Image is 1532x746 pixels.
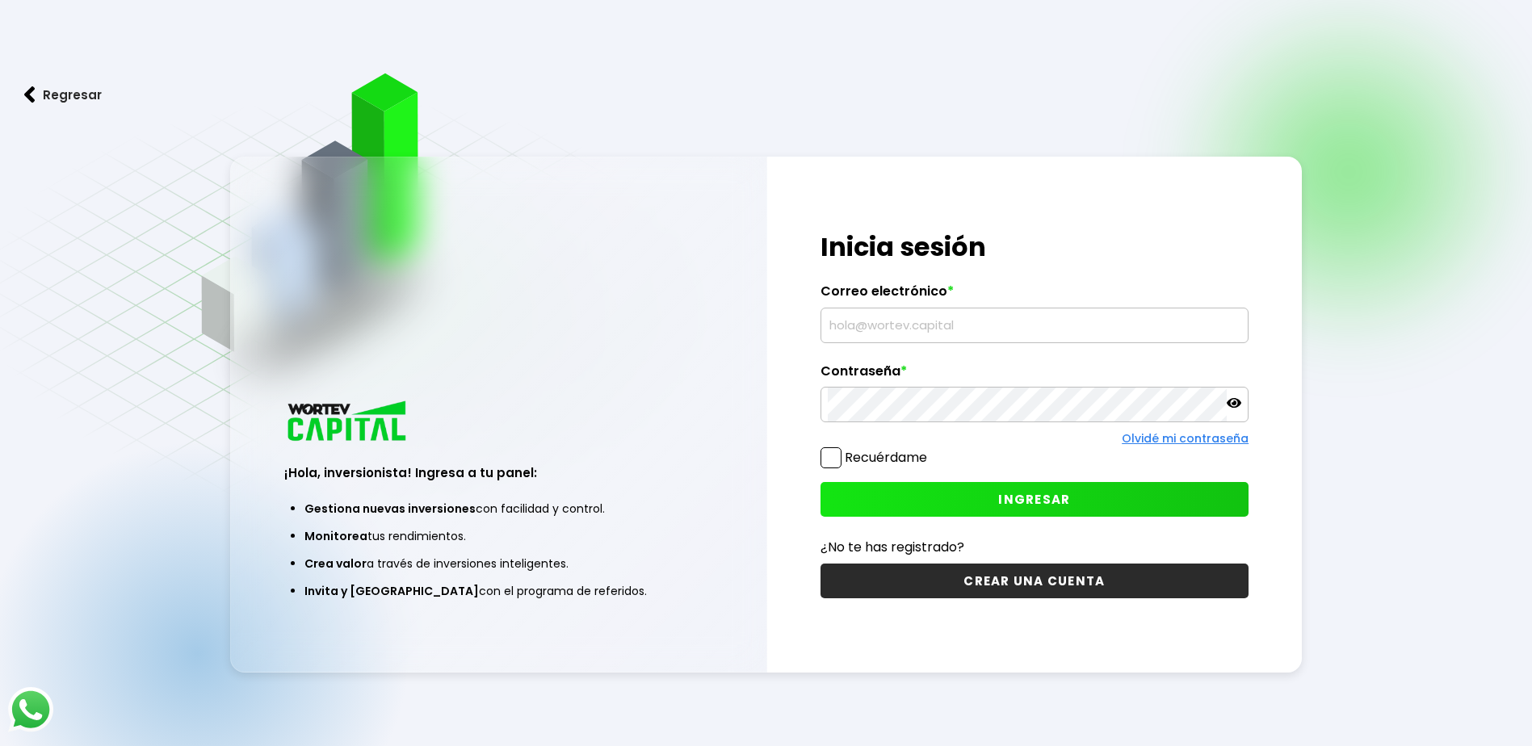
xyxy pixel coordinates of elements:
button: CREAR UNA CUENTA [821,564,1249,598]
label: Correo electrónico [821,283,1249,308]
label: Recuérdame [845,448,927,467]
span: Monitorea [304,528,367,544]
img: logos_whatsapp-icon.242b2217.svg [8,687,53,732]
a: Olvidé mi contraseña [1122,430,1249,446]
span: INGRESAR [998,491,1070,508]
button: INGRESAR [821,482,1249,517]
li: tus rendimientos. [304,522,692,550]
img: flecha izquierda [24,86,36,103]
li: a través de inversiones inteligentes. [304,550,692,577]
img: logo_wortev_capital [284,399,412,446]
li: con facilidad y control. [304,495,692,522]
span: Invita y [GEOGRAPHIC_DATA] [304,583,479,599]
a: ¿No te has registrado?CREAR UNA CUENTA [821,537,1249,598]
label: Contraseña [821,363,1249,388]
li: con el programa de referidos. [304,577,692,605]
h3: ¡Hola, inversionista! Ingresa a tu panel: [284,463,712,482]
h1: Inicia sesión [821,228,1249,266]
span: Crea valor [304,555,367,572]
span: Gestiona nuevas inversiones [304,501,476,517]
p: ¿No te has registrado? [821,537,1249,557]
input: hola@wortev.capital [828,308,1241,342]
